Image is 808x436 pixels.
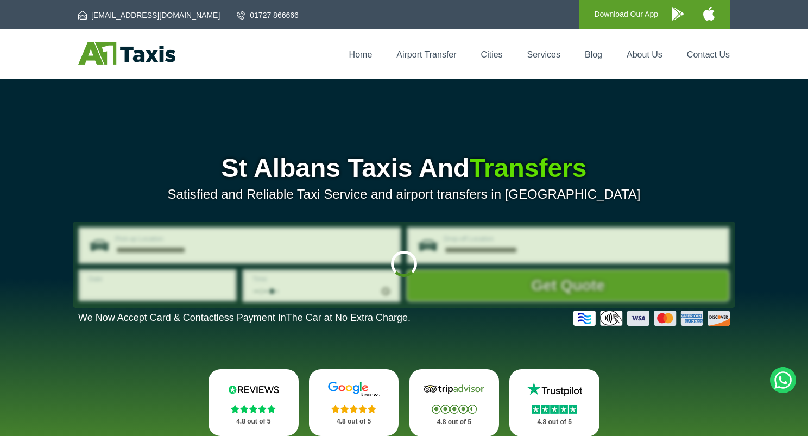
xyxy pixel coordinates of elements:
img: A1 Taxis St Albans LTD [78,42,175,65]
img: A1 Taxis iPhone App [703,7,715,21]
a: Blog [585,50,602,59]
a: Reviews.io Stars 4.8 out of 5 [209,369,299,436]
a: Airport Transfer [396,50,456,59]
img: Stars [432,405,477,414]
a: 01727 866666 [237,10,299,21]
a: About Us [627,50,662,59]
p: Satisfied and Reliable Taxi Service and airport transfers in [GEOGRAPHIC_DATA] [78,187,730,202]
a: Contact Us [687,50,730,59]
img: Reviews.io [221,381,286,397]
img: Stars [331,405,376,413]
p: 4.8 out of 5 [521,415,588,429]
a: Home [349,50,373,59]
p: We Now Accept Card & Contactless Payment In [78,312,411,324]
p: 4.8 out of 5 [421,415,488,429]
img: Tripadvisor [421,381,487,397]
a: [EMAIL_ADDRESS][DOMAIN_NAME] [78,10,220,21]
p: 4.8 out of 5 [220,415,287,428]
p: 4.8 out of 5 [321,415,387,428]
a: Google Stars 4.8 out of 5 [309,369,399,436]
img: Google [321,381,387,397]
a: Services [527,50,560,59]
img: Trustpilot [522,381,587,397]
a: Cities [481,50,503,59]
img: Stars [231,405,276,413]
span: Transfers [469,154,586,182]
h1: St Albans Taxis And [78,155,730,181]
img: Stars [532,405,577,414]
img: A1 Taxis Android App [672,7,684,21]
img: Credit And Debit Cards [573,311,730,326]
p: Download Our App [594,8,658,21]
span: The Car at No Extra Charge. [286,312,411,323]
